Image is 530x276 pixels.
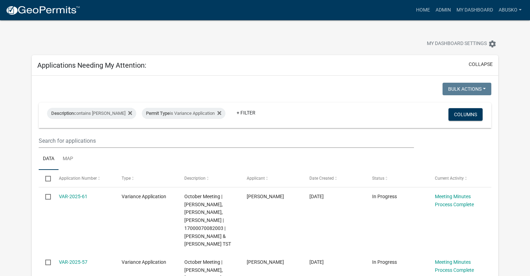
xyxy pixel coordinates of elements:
[231,106,261,119] a: + Filter
[435,259,474,273] a: Meeting Minutes Process Complete
[433,3,454,17] a: Admin
[146,111,170,116] span: Permit Type
[435,194,474,207] a: Meeting Minutes Process Complete
[39,170,52,187] datatable-header-cell: Select
[59,148,77,170] a: Map
[59,176,97,181] span: Application Number
[488,40,497,48] i: settings
[177,170,240,187] datatable-header-cell: Description
[303,170,366,187] datatable-header-cell: Date Created
[372,259,397,265] span: In Progress
[122,176,131,181] span: Type
[309,194,324,199] span: 09/18/2025
[240,170,303,187] datatable-header-cell: Applicant
[428,170,491,187] datatable-header-cell: Current Activity
[37,61,146,69] h5: Applications Needing My Attention:
[309,176,334,181] span: Date Created
[39,148,59,170] a: Data
[448,108,483,121] button: Columns
[454,3,496,17] a: My Dashboard
[372,194,397,199] span: In Progress
[413,3,433,17] a: Home
[59,259,87,265] a: VAR-2025-57
[366,170,428,187] datatable-header-cell: Status
[496,3,524,17] a: abusko
[184,194,231,247] span: October Meeting | Amy Busko, Christopher LeClair, Kyle Westergard | 17000070082003 | DAVID & FRAN...
[39,134,414,148] input: Search for applications
[122,259,166,265] span: Variance Application
[247,259,284,265] span: Gary
[427,40,487,48] span: My Dashboard Settings
[469,61,493,68] button: collapse
[372,176,384,181] span: Status
[51,111,74,116] span: Description
[52,170,115,187] datatable-header-cell: Application Number
[115,170,177,187] datatable-header-cell: Type
[443,83,491,95] button: Bulk Actions
[247,176,265,181] span: Applicant
[122,194,166,199] span: Variance Application
[421,37,502,51] button: My Dashboard Settingssettings
[435,176,464,181] span: Current Activity
[142,108,225,119] div: is Variance Application
[309,259,324,265] span: 09/17/2025
[184,176,206,181] span: Description
[247,194,284,199] span: Matt Dawson
[59,194,87,199] a: VAR-2025-61
[47,108,136,119] div: contains [PERSON_NAME]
